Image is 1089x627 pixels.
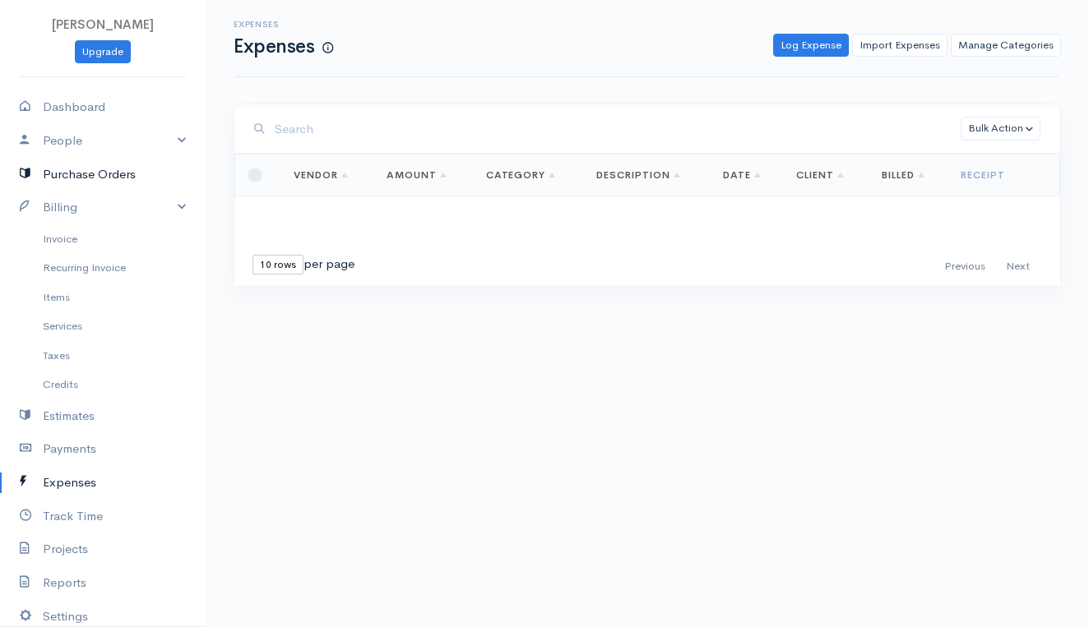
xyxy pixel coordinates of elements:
[234,20,333,29] h6: Expenses
[294,168,348,182] a: Vendor
[322,41,333,55] span: How to log your Expenses?
[275,113,961,146] input: Search
[723,168,761,182] a: Date
[948,154,1029,196] th: Receipt
[951,34,1061,58] a: Manage Categories
[75,40,131,64] a: Upgrade
[852,34,948,58] a: Import Expenses
[486,168,556,182] a: Category
[796,168,844,182] a: Client
[882,168,924,182] a: Billed
[773,34,849,58] a: Log Expense
[52,16,154,32] span: [PERSON_NAME]
[596,168,680,182] a: Description
[387,168,447,182] a: Amount
[234,36,333,57] h1: Expenses
[253,255,355,274] div: per page
[961,117,1040,141] button: Bulk Action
